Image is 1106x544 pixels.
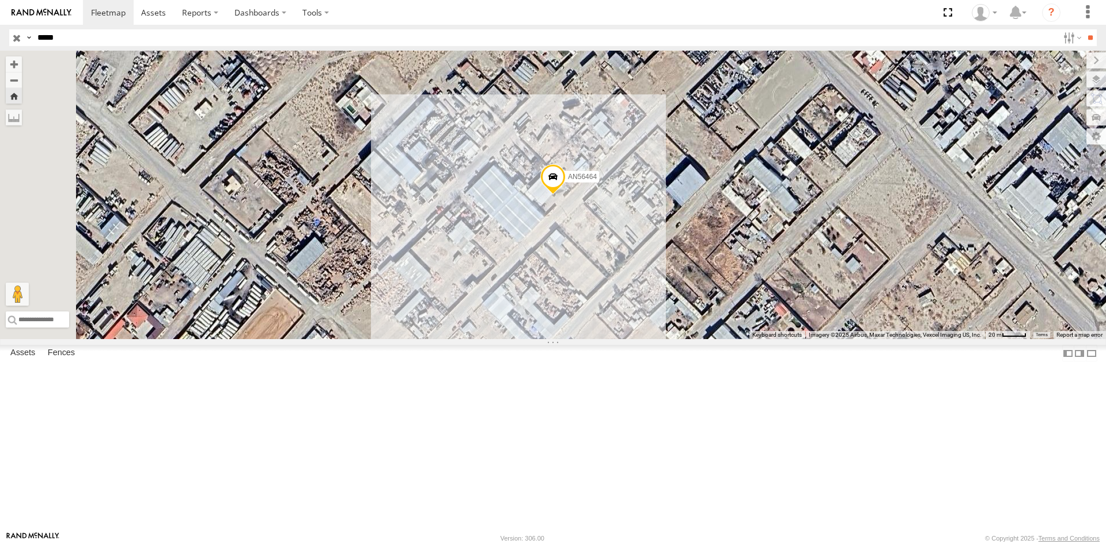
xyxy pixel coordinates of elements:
label: Dock Summary Table to the Left [1062,345,1074,362]
i: ? [1042,3,1060,22]
div: Juan Menchaca [968,4,1001,21]
button: Zoom in [6,56,22,72]
button: Zoom Home [6,88,22,104]
button: Drag Pegman onto the map to open Street View [6,283,29,306]
label: Search Filter Options [1059,29,1084,46]
button: Zoom out [6,72,22,88]
div: Version: 306.00 [501,535,544,542]
a: Visit our Website [6,532,59,544]
label: Fences [42,345,81,362]
div: © Copyright 2025 - [985,535,1100,542]
button: Map Scale: 20 m per 39 pixels [985,331,1030,339]
a: Report a map error [1056,332,1103,338]
span: Imagery ©2025 Airbus, Maxar Technologies, Vexcel Imaging US, Inc. [809,332,982,338]
a: Terms (opens in new tab) [1036,333,1048,337]
span: AN56464 [568,173,597,181]
button: Keyboard shortcuts [752,331,802,339]
label: Assets [5,345,41,362]
label: Measure [6,109,22,125]
label: Dock Summary Table to the Right [1074,345,1085,362]
label: Map Settings [1086,128,1106,144]
label: Hide Summary Table [1086,345,1097,362]
a: Terms and Conditions [1039,535,1100,542]
span: 20 m [988,332,1002,338]
label: Search Query [24,29,33,46]
img: rand-logo.svg [12,9,71,17]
